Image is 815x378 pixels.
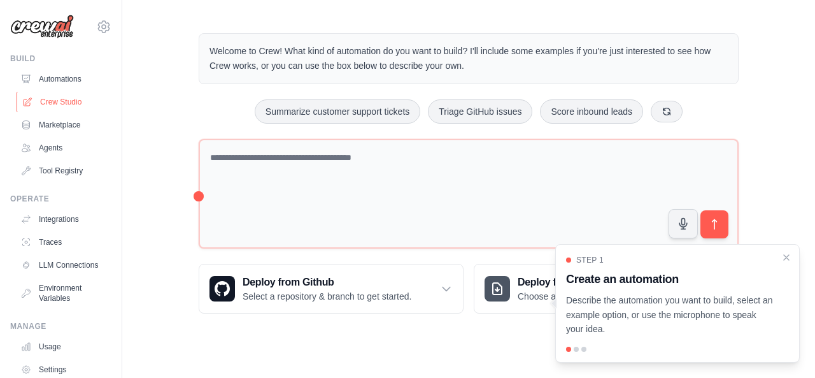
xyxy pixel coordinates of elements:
a: Automations [15,69,111,89]
p: Welcome to Crew! What kind of automation do you want to build? I'll include some examples if you'... [209,44,728,73]
span: Step 1 [576,255,604,265]
a: Traces [15,232,111,252]
button: Summarize customer support tickets [255,99,420,124]
img: Logo [10,15,74,39]
h3: Deploy from Github [243,275,411,290]
button: Close walkthrough [781,252,791,263]
button: Score inbound leads [540,99,643,124]
a: Tool Registry [15,161,111,181]
a: Environment Variables [15,278,111,309]
p: Choose a zip file to upload. [518,290,625,303]
button: Triage GitHub issues [428,99,532,124]
h3: Deploy from zip file [518,275,625,290]
div: Manage [10,321,111,331]
a: LLM Connections [15,255,111,275]
h3: Create an automation [566,270,774,288]
a: Integrations [15,209,111,229]
div: Operate [10,194,111,204]
div: Build [10,54,111,64]
iframe: Chat Widget [751,317,815,378]
a: Agents [15,138,111,158]
a: Usage [15,337,111,357]
a: Crew Studio [17,92,113,112]
p: Describe the automation you want to build, select an example option, or use the microphone to spe... [566,293,774,337]
p: Select a repository & branch to get started. [243,290,411,303]
a: Marketplace [15,115,111,135]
